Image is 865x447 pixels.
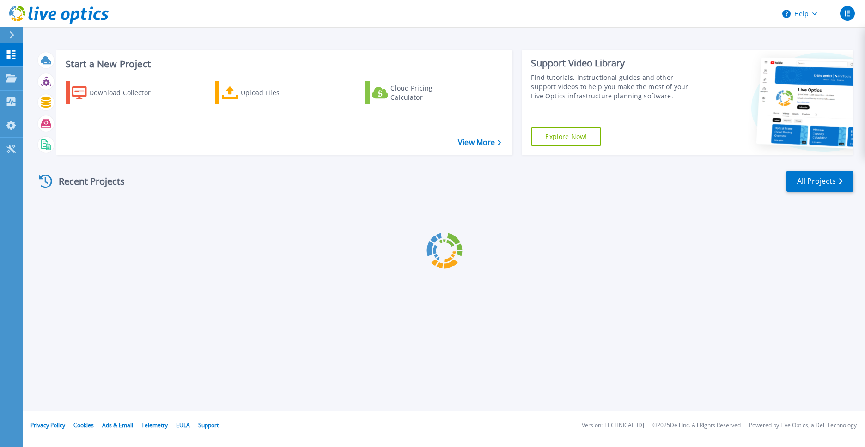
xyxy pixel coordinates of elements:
a: Support [198,421,219,429]
a: All Projects [786,171,853,192]
a: View More [458,138,501,147]
a: EULA [176,421,190,429]
a: Explore Now! [531,127,601,146]
div: Upload Files [241,84,315,102]
div: Recent Projects [36,170,137,193]
h3: Start a New Project [66,59,501,69]
span: IE [844,10,850,17]
div: Download Collector [89,84,163,102]
div: Support Video Library [531,57,700,69]
li: Version: [TECHNICAL_ID] [582,423,644,429]
div: Cloud Pricing Calculator [390,84,464,102]
a: Cookies [73,421,94,429]
a: Upload Files [215,81,318,104]
li: © 2025 Dell Inc. All Rights Reserved [652,423,741,429]
div: Find tutorials, instructional guides and other support videos to help you make the most of your L... [531,73,700,101]
a: Download Collector [66,81,169,104]
li: Powered by Live Optics, a Dell Technology [749,423,857,429]
a: Telemetry [141,421,168,429]
a: Ads & Email [102,421,133,429]
a: Privacy Policy [30,421,65,429]
a: Cloud Pricing Calculator [365,81,469,104]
